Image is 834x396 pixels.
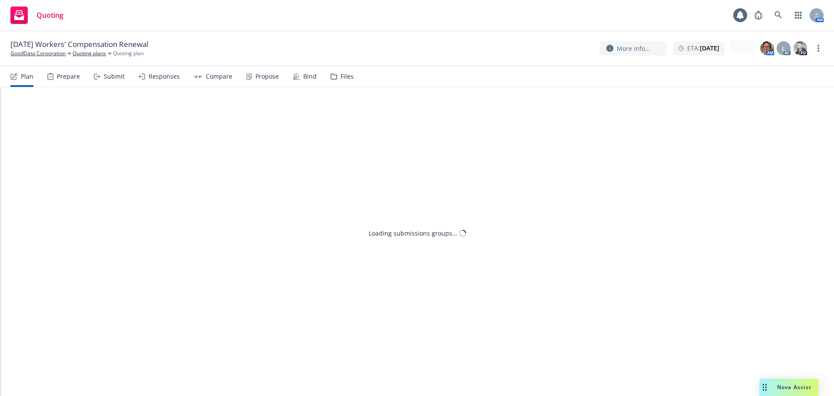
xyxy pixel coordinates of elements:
[777,383,811,391] span: Nova Assist
[10,50,66,57] a: GoodData Corporation
[760,41,774,55] img: photo
[113,50,144,57] span: Quoting plan
[617,44,650,53] span: More info...
[782,44,785,53] span: L
[36,12,63,19] span: Quoting
[149,73,180,80] div: Responses
[206,73,232,80] div: Compare
[793,41,807,55] img: photo
[255,73,279,80] div: Propose
[759,379,818,396] button: Nova Assist
[770,7,787,24] a: Search
[7,3,67,27] a: Quoting
[369,229,457,238] div: Loading submissions groups...
[599,41,666,56] button: More info...
[341,73,354,80] div: Files
[21,73,33,80] div: Plan
[759,379,770,396] div: Drag to move
[10,39,148,50] span: [DATE] Workers' Compensation Renewal
[104,73,125,80] div: Submit
[73,50,106,57] a: Quoting plans
[700,44,719,52] strong: [DATE]
[813,43,824,53] a: more
[687,43,719,53] span: ETA :
[790,7,807,24] a: Switch app
[303,73,317,80] div: Bind
[750,7,767,24] a: Report a Bug
[57,73,80,80] div: Prepare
